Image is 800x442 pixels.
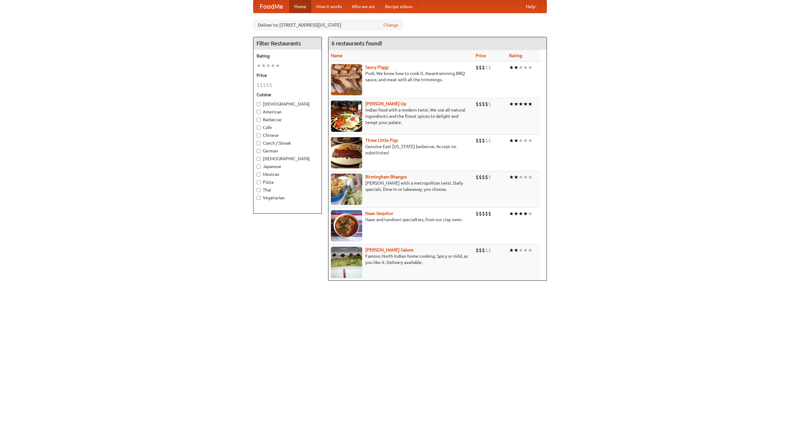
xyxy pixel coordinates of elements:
[257,101,318,107] label: [DEMOGRAPHIC_DATA]
[485,137,488,144] li: $
[485,101,488,107] li: $
[488,247,491,254] li: $
[482,210,485,217] li: $
[331,180,471,192] p: [PERSON_NAME] with a metropolitan twist. Daily specials. Dine-in or takeaway, you choose.
[518,64,523,71] li: ★
[257,124,318,131] label: Cafe
[528,101,532,107] li: ★
[257,126,261,130] input: Cafe
[331,70,471,83] p: Pork. We know how to cook it. Award-winning BBQ sauce, and meat with all the trimmings.
[257,163,318,170] label: Japanese
[257,62,261,69] li: ★
[383,22,398,28] a: Change
[509,53,522,58] a: Rating
[485,210,488,217] li: $
[523,174,528,181] li: ★
[257,157,261,161] input: [DEMOGRAPHIC_DATA]
[257,72,318,78] h5: Price
[275,62,280,69] li: ★
[523,137,528,144] li: ★
[514,137,518,144] li: ★
[528,210,532,217] li: ★
[509,174,514,181] li: ★
[257,196,261,200] input: Vegetarian
[331,107,471,126] p: Indian food with a modern twist. We use all-natural ingredients and the finest spices to delight ...
[269,82,272,88] li: $
[488,174,491,181] li: $
[253,37,322,50] h4: Filter Restaurants
[514,210,518,217] li: ★
[509,247,514,254] li: ★
[257,171,318,177] label: Mexican
[482,64,485,71] li: $
[476,210,479,217] li: $
[514,64,518,71] li: ★
[488,137,491,144] li: $
[476,53,486,58] a: Price
[261,62,266,69] li: ★
[523,210,528,217] li: ★
[476,64,479,71] li: $
[331,101,362,132] img: curryup.jpg
[257,195,318,201] label: Vegetarian
[485,64,488,71] li: $
[263,82,266,88] li: $
[365,65,389,70] a: Saucy Piggy
[289,0,311,13] a: Home
[257,133,261,137] input: Chinese
[331,174,362,205] img: bhangra.jpg
[482,101,485,107] li: $
[253,19,403,31] div: Deliver to: [STREET_ADDRESS][US_STATE]
[476,101,479,107] li: $
[365,138,398,143] a: Three Little Pigs
[365,247,413,252] a: [PERSON_NAME] Galore
[271,62,275,69] li: ★
[257,117,318,123] label: Barbecue
[257,180,261,184] input: Pizza
[257,149,261,153] input: German
[488,101,491,107] li: $
[253,0,289,13] a: FoodMe
[523,64,528,71] li: ★
[514,101,518,107] li: ★
[331,210,362,241] img: naansequitur.jpg
[479,210,482,217] li: $
[380,0,417,13] a: Recipe videos
[257,82,260,88] li: $
[528,64,532,71] li: ★
[257,187,318,193] label: Thai
[479,247,482,254] li: $
[332,40,382,46] ng-pluralize: 6 restaurants found!
[479,64,482,71] li: $
[257,110,261,114] input: American
[260,82,263,88] li: $
[488,64,491,71] li: $
[476,137,479,144] li: $
[257,141,261,145] input: Czech / Slovak
[331,216,471,223] p: Naan and tandoori specialties, from our clay oven.
[257,53,318,59] h5: Rating
[482,247,485,254] li: $
[347,0,380,13] a: Who we are
[518,247,523,254] li: ★
[365,174,407,179] a: Birmingham Bhangra
[514,174,518,181] li: ★
[257,172,261,176] input: Mexican
[365,211,393,216] a: Naan Sequitur
[509,137,514,144] li: ★
[518,174,523,181] li: ★
[257,156,318,162] label: [DEMOGRAPHIC_DATA]
[482,174,485,181] li: $
[479,174,482,181] li: $
[257,188,261,192] input: Thai
[257,140,318,146] label: Czech / Slovak
[518,210,523,217] li: ★
[365,101,406,106] a: [PERSON_NAME] Up
[257,102,261,106] input: [DEMOGRAPHIC_DATA]
[257,118,261,122] input: Barbecue
[331,64,362,95] img: saucy.jpg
